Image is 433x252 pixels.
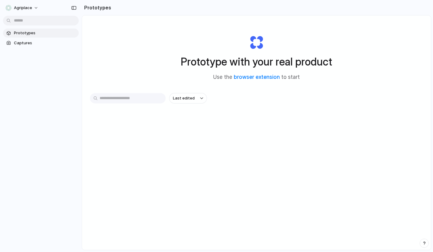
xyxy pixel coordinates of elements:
button: Agriplace [3,3,41,13]
a: Prototypes [3,29,79,38]
span: Prototypes [14,30,76,36]
h2: Prototypes [82,4,111,11]
a: browser extension [234,74,280,80]
span: Captures [14,40,76,46]
button: Last edited [169,93,207,103]
span: Use the to start [213,73,300,81]
span: Last edited [173,95,195,101]
h1: Prototype with your real product [181,54,332,70]
a: Captures [3,39,79,48]
span: Agriplace [14,5,32,11]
